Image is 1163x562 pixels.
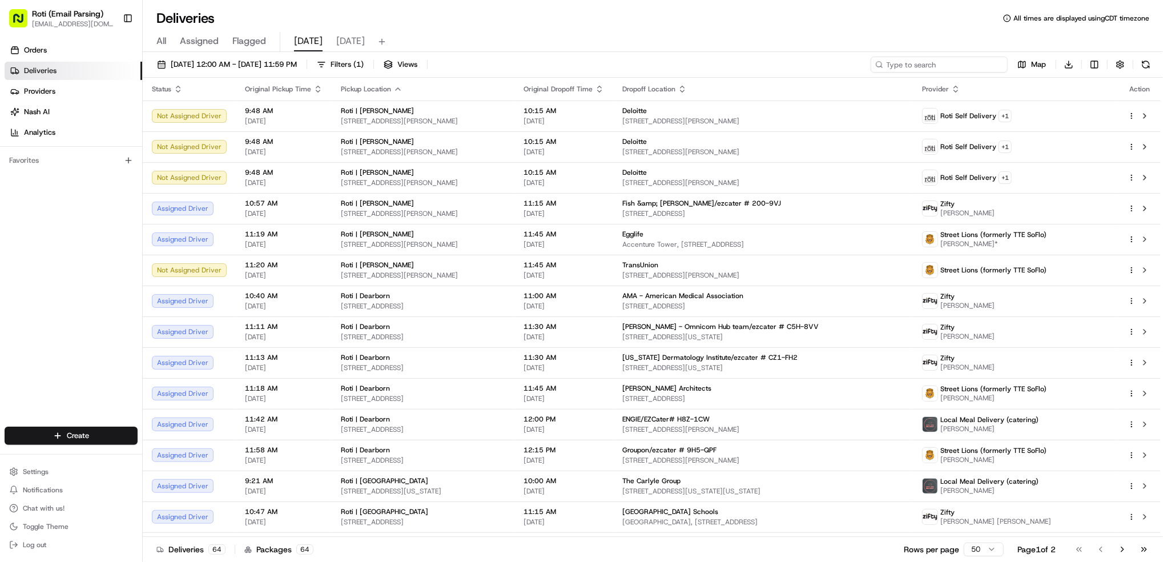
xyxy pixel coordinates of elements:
span: [DATE] [245,147,323,156]
span: [DATE] [245,517,323,527]
span: [DATE] [524,394,604,403]
span: Roti | Dearborn [341,353,390,362]
span: [DATE] [524,147,604,156]
span: [PERSON_NAME] [940,424,1039,433]
input: Type to search [871,57,1008,73]
span: [PERSON_NAME] [PERSON_NAME] [940,517,1051,526]
button: Map [1012,57,1051,73]
span: [STREET_ADDRESS][PERSON_NAME] [622,456,904,465]
span: Flagged [232,34,266,48]
span: Settings [23,467,49,476]
span: 11:00 AM [524,291,604,300]
a: 💻API Documentation [92,220,188,240]
span: Deloitte [622,106,647,115]
div: Past conversations [11,148,77,158]
span: Roti | [GEOGRAPHIC_DATA] [341,476,428,485]
span: [PERSON_NAME] [940,301,995,310]
span: [DATE] [245,456,323,465]
img: zifty-logo-trans-sq.png [923,509,937,524]
span: Accenture Tower, [STREET_ADDRESS] [622,240,904,249]
span: [PERSON_NAME] [940,455,1047,464]
a: Orders [5,41,142,59]
button: Views [379,57,422,73]
p: Rows per page [904,544,959,555]
span: 12:15 PM [524,445,604,455]
span: 11:18 AM [245,384,323,393]
span: Roti Self Delivery [940,111,996,121]
span: 11:15 AM [524,507,604,516]
span: Roti | Dearborn [341,384,390,393]
span: 11:42 AM [245,415,323,424]
span: 9:48 AM [245,168,323,177]
span: 10:40 AM [245,291,323,300]
span: Street Lions (formerly TTE SoFlo) [940,266,1047,275]
span: ENGIE/EZCater# H8Z-1CW [622,415,710,424]
span: Roti Self Delivery [940,142,996,151]
a: Providers [5,82,142,101]
span: 11:58 AM [245,445,323,455]
span: [STREET_ADDRESS][PERSON_NAME] [341,240,505,249]
span: [DATE] [245,178,323,187]
span: Pylon [114,252,138,261]
span: Zifty [940,199,955,208]
span: [DATE] [524,487,604,496]
div: We're available if you need us! [51,121,157,130]
span: Nash AI [24,107,50,117]
span: [DATE] [524,456,604,465]
span: [STREET_ADDRESS] [341,363,505,372]
span: All times are displayed using CDT timezone [1013,14,1149,23]
span: Original Pickup Time [245,85,311,94]
span: Zifty [940,292,955,301]
span: Roti | Dearborn [341,322,390,331]
span: Roti | Dearborn [341,415,390,424]
img: 1736555255976-a54dd68f-1ca7-489b-9aae-adbdc363a1c4 [11,109,32,130]
img: zifty-logo-trans-sq.png [923,355,937,370]
span: 11:13 AM [245,353,323,362]
span: Deliveries [24,66,57,76]
img: 1736555255976-a54dd68f-1ca7-489b-9aae-adbdc363a1c4 [23,178,32,187]
img: street_lions.png [923,232,937,247]
img: zifty-logo-trans-sq.png [923,294,937,308]
button: Toggle Theme [5,519,138,535]
span: [DATE] [245,394,323,403]
span: Original Dropoff Time [524,85,593,94]
span: 11:30 AM [524,353,604,362]
span: All [156,34,166,48]
span: [STREET_ADDRESS] [341,456,505,465]
span: [EMAIL_ADDRESS][DOMAIN_NAME] [32,19,114,29]
span: [PERSON_NAME] [35,177,92,186]
span: Filters [331,59,364,70]
span: [STREET_ADDRESS] [622,394,904,403]
span: [DATE] [524,363,604,372]
span: 11:15 AM [524,199,604,208]
div: 📗 [11,226,21,235]
span: Analytics [24,127,55,138]
span: Deloitte [622,168,647,177]
span: [STREET_ADDRESS][PERSON_NAME] [622,178,904,187]
img: profile_roti_self_delivery.png [923,139,937,154]
div: Favorites [5,151,138,170]
span: [DATE] [294,34,323,48]
img: Masood Aslam [11,166,30,184]
img: street_lions.png [923,263,937,278]
span: 9:21 AM [245,476,323,485]
span: Zifty [940,323,955,332]
a: Nash AI [5,103,142,121]
span: [DATE] [524,209,604,218]
span: Zifty [940,508,955,517]
button: Roti (Email Parsing)[EMAIL_ADDRESS][DOMAIN_NAME] [5,5,118,32]
span: [PERSON_NAME]* [940,239,1047,248]
span: [PERSON_NAME] [940,363,995,372]
img: profile_roti_self_delivery.png [923,170,937,185]
span: [STREET_ADDRESS][PERSON_NAME] [341,117,505,126]
span: Status [152,85,171,94]
span: Roti | [PERSON_NAME] [341,260,414,270]
span: [DATE] [524,517,604,527]
span: Views [397,59,417,70]
span: Local Meal Delivery (catering) [940,415,1039,424]
span: Roti | [PERSON_NAME] [341,137,414,146]
button: +1 [999,110,1012,122]
span: Street Lions (formerly TTE SoFlo) [940,230,1047,239]
span: Roti | Dearborn [341,291,390,300]
span: [PERSON_NAME] Architects [622,384,711,393]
